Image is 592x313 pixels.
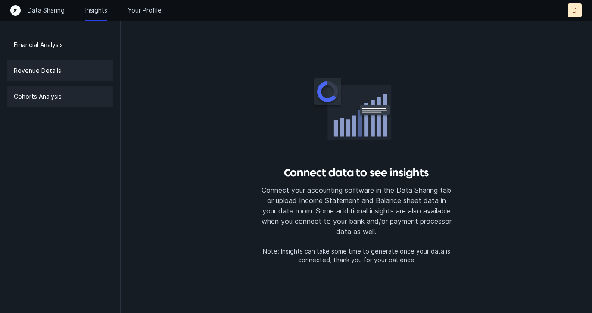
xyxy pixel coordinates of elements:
a: Your Profile [128,6,162,15]
p: Cohorts Analysis [14,91,62,102]
a: Revenue Details [7,60,113,81]
p: Financial Analysis [14,40,63,50]
h3: Connect data to see insights [260,166,453,180]
a: Cohorts Analysis [7,86,113,107]
p: Revenue Details [14,66,61,76]
p: Connect your accounting software in the Data Sharing tab or upload Income Statement and Balance s... [260,185,453,237]
a: Data Sharing [28,6,65,15]
p: Note: Insights can take some time to generate once your data is connected, thank you for your pat... [260,247,453,264]
button: D [568,3,582,17]
a: Insights [85,6,107,15]
p: D [573,6,577,15]
a: Financial Analysis [7,34,113,55]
